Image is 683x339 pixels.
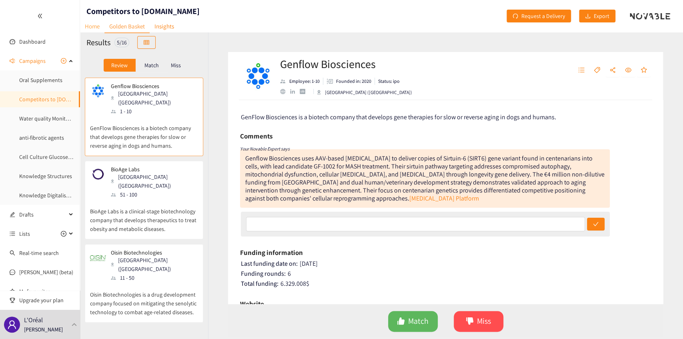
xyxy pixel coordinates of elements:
a: Competitors to [DOMAIN_NAME] [19,96,96,103]
img: Snapshot of the company's website [90,83,106,99]
span: share-alt [609,67,616,74]
div: Genflow Biosciences uses AAV-based [MEDICAL_DATA] to deliver copies of Sirtuin-6 (SIRT6) gene var... [245,154,605,203]
a: [MEDICAL_DATA] Platform [409,194,479,203]
div: 6.329.008 $ [241,280,651,288]
span: GenFlow Biosciences is a biotech company that develops gene therapies for slow or reverse aging i... [241,113,556,121]
h6: Funding information [240,247,303,259]
h2: Results [86,37,110,48]
span: double-left [37,13,43,19]
span: Last funding date on: [241,259,298,268]
li: Status [375,78,400,85]
span: unordered-list [10,231,15,237]
a: website [280,89,290,94]
a: Golden Basket [104,20,150,33]
a: Knowledge Structures [19,173,72,180]
i: Your Novable Expert says [240,146,290,152]
span: tag [594,67,600,74]
span: Export [594,12,609,20]
span: Request a Delivery [521,12,565,20]
span: like [397,317,405,326]
div: 6 [241,270,651,278]
span: Funding rounds: [241,269,286,278]
p: Genflow Biosciences [111,83,192,89]
span: Miss [477,315,491,327]
div: [GEOGRAPHIC_DATA] ([GEOGRAPHIC_DATA]) [111,256,197,273]
p: GenFlow Biosciences is a biotech company that develops gene therapies for slow or reverse aging i... [90,116,198,150]
a: linkedin [290,89,300,94]
span: Campaigns [19,53,46,69]
span: Match [408,315,429,327]
p: BioAge Labs is a clinical-stage biotechnology company that develops therapeutics to treat obesity... [90,199,198,233]
li: Employees [280,78,323,85]
button: unordered-list [574,64,589,77]
span: Total funding: [241,279,278,288]
img: Snapshot of the company's website [90,249,106,265]
p: Oisin Biotechnologies [111,249,192,256]
button: star [637,64,651,77]
span: redo [513,13,518,20]
span: download [585,13,591,20]
button: check [587,218,605,231]
a: Knowledge Digitalisation [19,192,78,199]
a: Oral Supplements [19,76,62,84]
li: Founded in year [323,78,375,85]
span: table [144,40,149,46]
img: Snapshot of the company's website [90,166,106,182]
a: Cell Culture Glucose Monitoring [19,153,95,160]
button: eye [621,64,635,77]
div: 11 - 50 [111,273,197,282]
span: check [593,221,599,228]
button: share-alt [605,64,620,77]
span: user [7,320,17,329]
span: dislike [466,317,474,326]
span: edit [10,212,15,217]
span: unordered-list [578,67,585,74]
p: Oisin Biotechnologies is a drug development company focused on mitigating the senolytic technolog... [90,282,198,317]
span: sound [10,58,15,64]
p: Miss [171,62,181,68]
button: table [137,36,156,49]
div: [DATE] [241,260,651,268]
div: 5 / 16 [114,38,129,47]
span: star [641,67,647,74]
div: 1 - 10 [111,107,197,116]
p: Founded in: 2020 [336,78,371,85]
a: My favourites [19,283,74,299]
p: Match [144,62,159,68]
span: eye [625,67,631,74]
span: Drafts [19,207,66,223]
a: Real-time search [19,249,59,257]
span: plus-circle [61,231,66,237]
p: Review [111,62,128,68]
button: dislikeMiss [454,311,503,332]
div: [GEOGRAPHIC_DATA] ([GEOGRAPHIC_DATA]) [111,173,197,190]
a: anti-fibrotic agents [19,134,64,141]
iframe: Chat Widget [643,301,683,339]
a: crunchbase [300,89,310,94]
div: 51 - 100 [111,190,197,199]
button: downloadExport [579,10,615,22]
h6: Comments [240,130,272,142]
p: BioAge Labs [111,166,192,173]
a: Home [80,20,104,32]
h2: Genflow Biosciences [280,56,412,72]
a: Water quality Monitoring software [19,115,100,122]
span: trophy [10,297,15,303]
div: [GEOGRAPHIC_DATA] ([GEOGRAPHIC_DATA]) [317,89,412,96]
h1: Competitors to [DOMAIN_NAME] [86,6,200,17]
img: Company Logo [242,60,274,92]
button: tag [590,64,604,77]
div: Widget de chat [643,301,683,339]
button: likeMatch [388,311,438,332]
h6: Website [240,298,264,310]
span: Upgrade your plan [19,292,74,308]
p: L'Oréal [24,315,43,325]
div: [GEOGRAPHIC_DATA] ([GEOGRAPHIC_DATA]) [111,89,197,107]
p: Employee: 1-10 [289,78,320,85]
span: Lists [19,226,30,242]
a: Dashboard [19,38,46,45]
p: [PERSON_NAME] [24,325,63,334]
button: redoRequest a Delivery [507,10,571,22]
span: plus-circle [61,58,66,64]
p: Status: ipo [378,78,400,85]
